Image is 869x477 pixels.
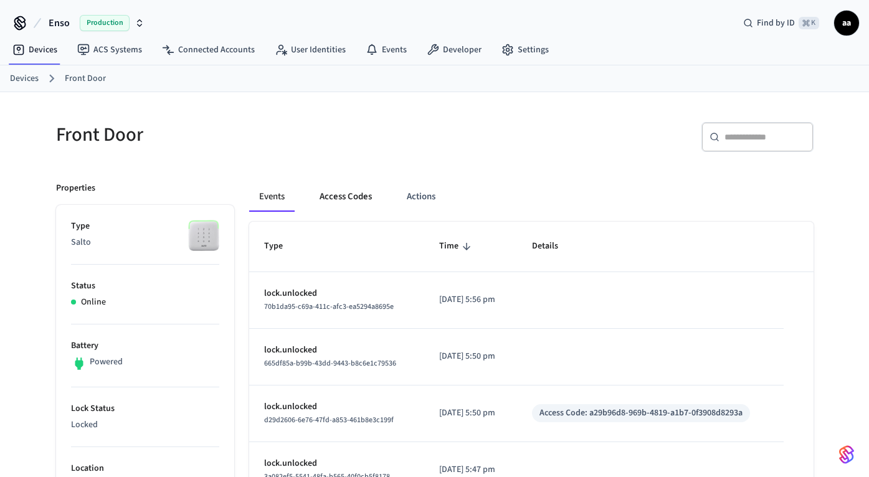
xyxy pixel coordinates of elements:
[439,463,501,476] p: [DATE] 5:47 pm
[799,17,819,29] span: ⌘ K
[417,39,491,61] a: Developer
[310,182,382,212] button: Access Codes
[834,11,859,35] button: aa
[249,182,295,212] button: Events
[264,457,410,470] p: lock.unlocked
[152,39,265,61] a: Connected Accounts
[188,220,219,251] img: salto_wallreader_pin
[71,402,219,415] p: Lock Status
[264,287,410,300] p: lock.unlocked
[56,182,95,195] p: Properties
[71,418,219,432] p: Locked
[397,182,445,212] button: Actions
[532,237,574,256] span: Details
[757,17,795,29] span: Find by ID
[491,39,559,61] a: Settings
[439,407,501,420] p: [DATE] 5:50 pm
[264,301,394,312] span: 70b1da95-c69a-411c-afc3-ea5294a8695e
[10,72,39,85] a: Devices
[264,400,410,413] p: lock.unlocked
[71,339,219,352] p: Battery
[264,415,394,425] span: d29d2606-6e76-47fd-a853-461b8e3c199f
[2,39,67,61] a: Devices
[56,122,427,148] h5: Front Door
[80,15,130,31] span: Production
[264,237,299,256] span: Type
[65,72,106,85] a: Front Door
[249,182,814,212] div: ant example
[733,12,829,34] div: Find by ID⌘ K
[439,350,501,363] p: [DATE] 5:50 pm
[90,356,123,369] p: Powered
[49,16,70,31] span: Enso
[439,237,475,256] span: Time
[71,280,219,293] p: Status
[67,39,152,61] a: ACS Systems
[356,39,417,61] a: Events
[71,462,219,475] p: Location
[835,12,858,34] span: aa
[264,344,410,357] p: lock.unlocked
[71,236,219,249] p: Salto
[71,220,219,233] p: Type
[439,293,501,306] p: [DATE] 5:56 pm
[264,358,396,369] span: 665df85a-b99b-43dd-9443-b8c6e1c79536
[839,445,854,465] img: SeamLogoGradient.69752ec5.svg
[265,39,356,61] a: User Identities
[539,407,743,420] div: Access Code: a29b96d8-969b-4819-a1b7-0f3908d8293a
[81,296,106,309] p: Online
